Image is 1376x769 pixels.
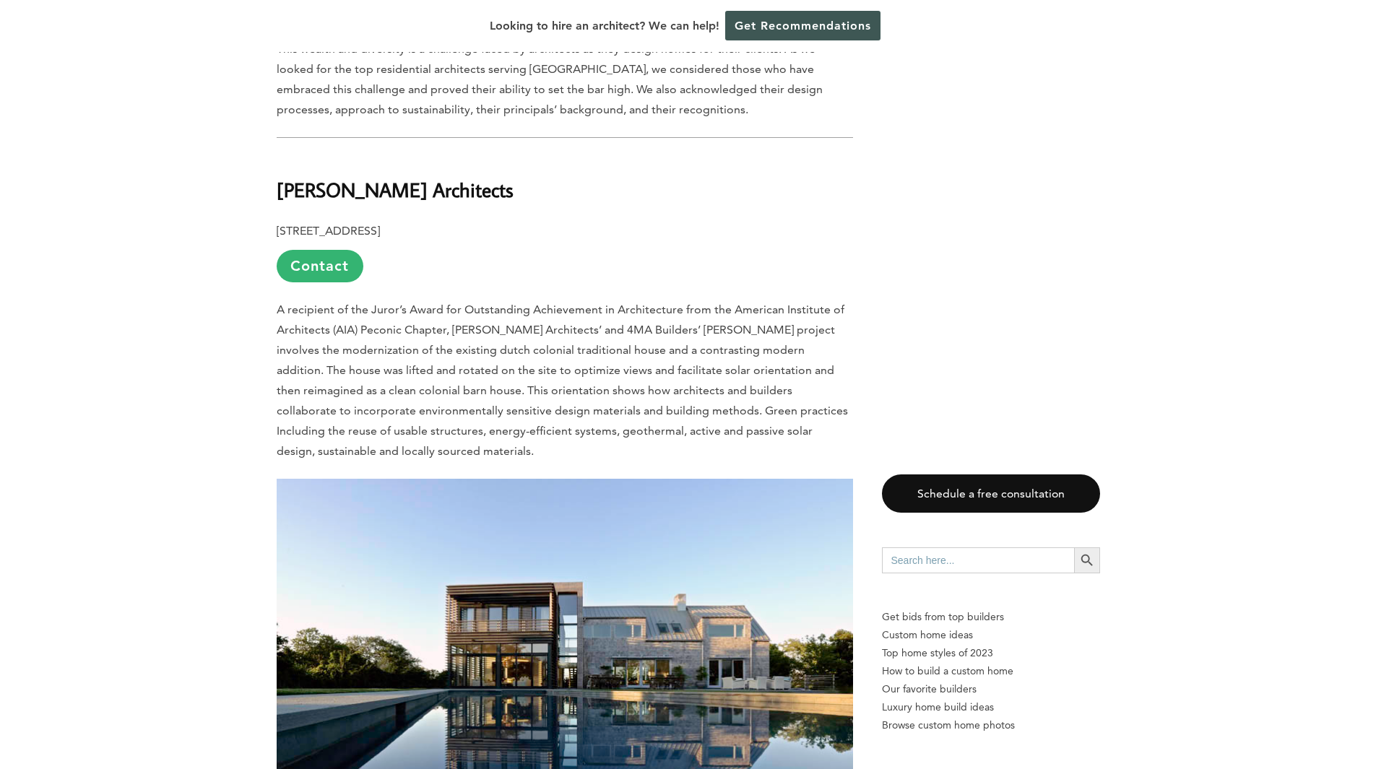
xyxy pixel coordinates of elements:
[1079,552,1095,568] svg: Search
[882,644,1100,662] a: Top home styles of 2023
[882,547,1074,573] input: Search here...
[277,224,380,238] b: [STREET_ADDRESS]
[882,716,1100,734] a: Browse custom home photos
[882,662,1100,680] a: How to build a custom home
[277,300,853,461] p: A recipient of the Juror’s Award for Outstanding Achievement in Architecture from the American In...
[882,626,1100,644] a: Custom home ideas
[277,42,823,116] span: This wealth and diversity is a challenge faced by architects as they design homes for their clien...
[725,11,880,40] a: Get Recommendations
[882,698,1100,716] a: Luxury home build ideas
[882,474,1100,513] a: Schedule a free consultation
[277,250,363,282] a: Contact
[277,177,514,202] b: [PERSON_NAME] Architects
[882,608,1100,626] p: Get bids from top builders
[882,680,1100,698] a: Our favorite builders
